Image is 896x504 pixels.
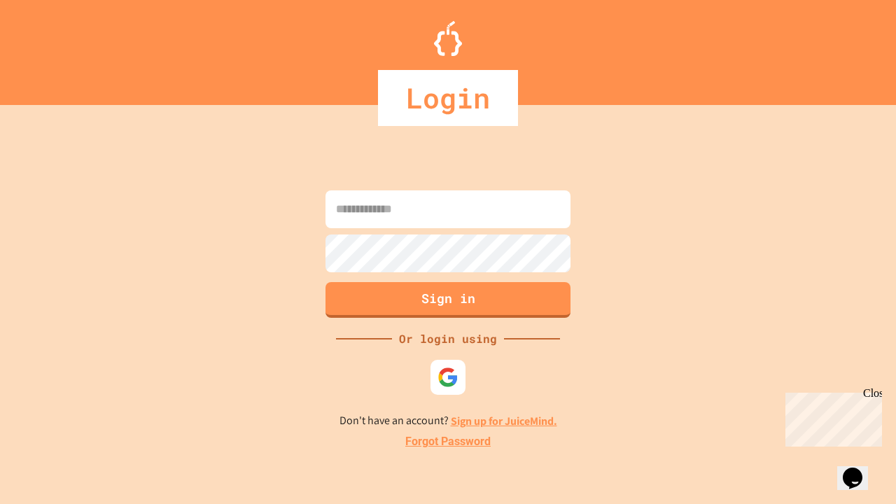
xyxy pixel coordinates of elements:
div: Chat with us now!Close [6,6,97,89]
iframe: chat widget [780,387,882,447]
a: Forgot Password [405,433,491,450]
a: Sign up for JuiceMind. [451,414,557,428]
img: Logo.svg [434,21,462,56]
div: Login [378,70,518,126]
iframe: chat widget [837,448,882,490]
button: Sign in [325,282,570,318]
p: Don't have an account? [339,412,557,430]
img: google-icon.svg [437,367,458,388]
div: Or login using [392,330,504,347]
